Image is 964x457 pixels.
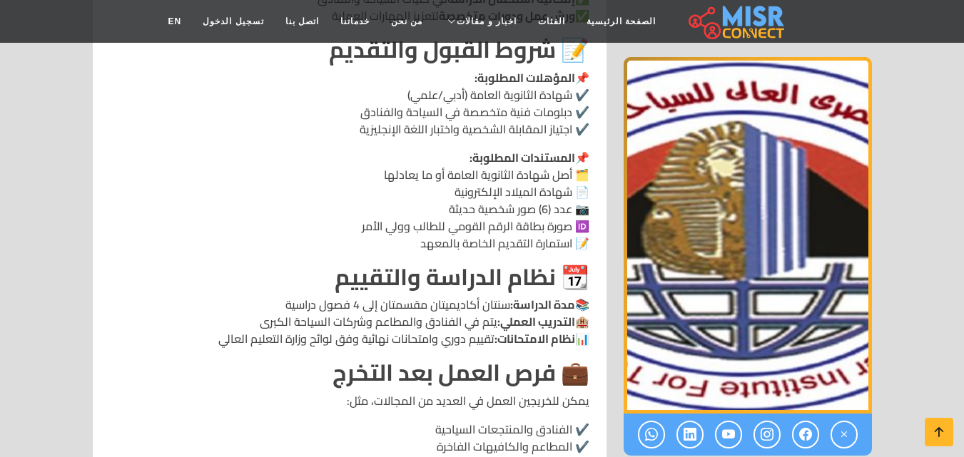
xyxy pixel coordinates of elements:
strong: المستندات المطلوبة: [470,147,575,168]
strong: التدريب العملي: [497,311,575,332]
a: من نحن [380,8,433,35]
a: الفئات [527,8,576,35]
a: EN [158,8,193,35]
span: اخبار و مقالات [457,15,517,28]
strong: مدة الدراسة: [510,294,575,315]
p: 📚 سنتان أكاديميتان مقسمتان إلى 4 فصول دراسية 🏨 يتم في الفنادق والمطاعم وشركات السياحة الكبرى 📊 تق... [110,296,589,347]
strong: نظام الامتحانات: [494,328,575,349]
a: خدماتنا [330,8,380,35]
strong: 💼 فرص العمل بعد التخرج [333,351,589,394]
p: 📌 🗂️ أصل شهادة الثانوية العامة أو ما يعادلها 📄 شهادة الميلاد الإلكترونية 📷 عدد (6) صور شخصية حديث... [110,149,589,252]
a: الصفحة الرئيسية [576,8,666,35]
p: 📌 ✔️ شهادة الثانوية العامة (أدبي/علمي) ✔️ دبلومات فنية متخصصة في السياحة والفنادق ✔️ اجتياز المقا... [110,69,589,138]
p: يمكن للخريجين العمل في العديد من المجالات، مثل: [110,392,589,409]
img: المعهد الفني للسياحة والفنادق بالمطرية [624,57,872,414]
a: تسجيل الدخول [192,8,274,35]
strong: 📝 شروط القبول والتقديم [329,28,589,71]
a: اخبار و مقالات [433,8,527,35]
a: اتصل بنا [275,8,330,35]
strong: 📆 نظام الدراسة والتقييم [335,255,589,298]
img: main.misr_connect [689,4,784,39]
strong: المؤهلات المطلوبة: [475,67,575,88]
div: 1 / 1 [624,57,872,414]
